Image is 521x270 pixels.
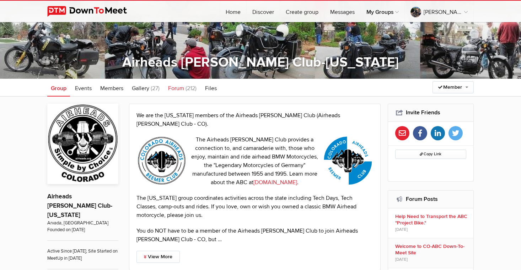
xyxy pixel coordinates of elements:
[151,85,160,92] span: (27)
[220,1,246,22] a: Home
[395,243,469,256] b: Welcome to CO-ABC Down-To-Meet Site
[202,79,220,97] a: Files
[75,85,92,92] span: Events
[128,79,163,97] a: Gallery (27)
[406,196,438,203] a: Forum Posts
[47,227,118,233] span: Founded on [DATE]
[168,85,184,92] span: Forum
[136,194,373,219] p: The [US_STATE] group coordinates activities across the state including Tech Days, Tech Classes, c...
[191,136,318,186] span: The Airheads [PERSON_NAME] Club provides a connection to, and camaraderie with, those who enjoy, ...
[71,79,95,97] a: Events
[388,208,474,238] a: Help Need to Transport the ABC "Project Bike." [DATE]
[47,240,118,262] span: Active Since [DATE]; Site Started on MeetUp in [DATE]
[395,104,467,121] h2: Invite Friends
[395,256,408,263] span: [DATE]
[395,150,467,159] button: Copy Link
[47,79,70,97] a: Group
[361,1,404,22] a: My Groups
[297,179,299,186] span: .
[100,85,123,92] span: Members
[420,152,441,156] span: Copy Link
[47,104,118,184] img: Airheads Beemer Club-Colorado
[395,227,408,233] span: [DATE]
[136,251,180,263] a: View More
[395,213,469,226] b: Help Need to Transport the ABC "Project Bike."
[165,79,200,97] a: Forum (212)
[47,6,138,17] img: DownToMeet
[280,1,324,22] a: Create group
[136,111,373,128] p: We are the [US_STATE] members of the Airheads [PERSON_NAME] Club (Airheads [PERSON_NAME] Club - CO).
[97,79,127,97] a: Members
[324,1,360,22] a: Messages
[247,1,280,22] a: Discover
[51,85,66,92] span: Group
[186,85,197,92] span: (212)
[132,85,149,92] span: Gallery
[405,1,473,22] a: [PERSON_NAME]
[136,227,373,244] p: You do NOT have to be a member of the Airheads [PERSON_NAME] Club to join Airheads [PERSON_NAME] ...
[253,179,297,186] a: [DOMAIN_NAME]
[205,85,217,92] span: Files
[388,238,474,268] a: Welcome to CO-ABC Down-To-Meet Site [DATE]
[433,81,474,93] a: Member
[47,220,118,227] span: Arvada, [GEOGRAPHIC_DATA]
